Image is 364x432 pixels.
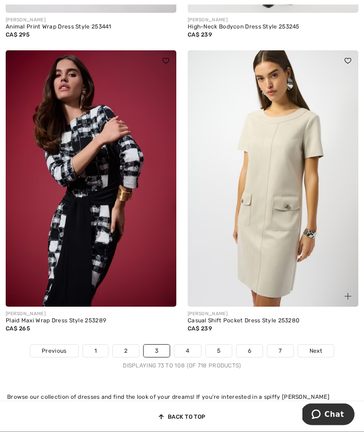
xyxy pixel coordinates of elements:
img: plus_v2.svg [345,293,351,300]
span: Previous [42,347,66,356]
img: Casual Shift Pocket Dress Style 253280. Moonstone [188,51,358,307]
a: 6 [237,345,263,357]
div: [PERSON_NAME] [6,17,176,24]
a: 1 [83,345,108,357]
a: 2 [113,345,139,357]
div: Browse our collection of dresses and find the look of your dreams! If you're interested in a spif... [7,393,357,410]
div: Animal Print Wrap Dress Style 253441 [6,24,176,31]
img: Plaid Maxi Wrap Dress Style 253289. Black/cream [6,51,176,307]
img: heart_black_full.svg [163,58,169,64]
a: Previous [30,345,78,357]
div: Plaid Maxi Wrap Dress Style 253289 [6,318,176,325]
span: CA$ 295 [6,32,29,38]
div: [PERSON_NAME] [188,17,358,24]
a: 5 [206,345,232,357]
span: CA$ 265 [6,326,30,332]
img: plus_v2.svg [163,293,169,300]
img: heart_black_full.svg [345,58,351,64]
a: Next [298,345,334,357]
span: Next [309,347,322,356]
iframe: Opens a widget where you can chat to one of our agents [302,404,355,427]
div: [PERSON_NAME] [188,311,358,318]
div: Casual Shift Pocket Dress Style 253280 [188,318,358,325]
span: CA$ 239 [188,326,212,332]
div: High-Neck Bodycon Dress Style 253245 [188,24,358,31]
a: 7 [267,345,293,357]
a: 3 [144,345,170,357]
div: [PERSON_NAME] [6,311,176,318]
a: 4 [174,345,200,357]
span: CA$ 239 [188,32,212,38]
